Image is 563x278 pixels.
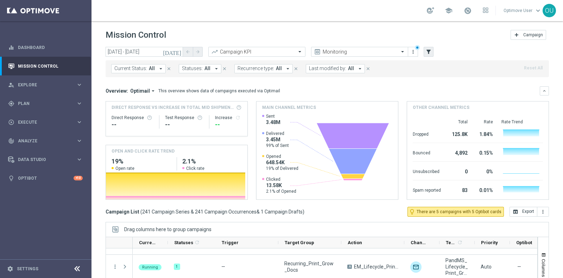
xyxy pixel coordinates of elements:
i: play_circle_outline [8,119,14,125]
i: refresh [194,240,200,245]
button: more_vert [112,264,118,270]
button: keyboard_arrow_down [540,86,549,95]
div: Dropped [413,128,441,139]
img: Optimail [410,261,422,273]
span: Direct Response VS Increase In Total Mid Shipment Dotcom Transaction Amount [112,104,234,111]
i: add [514,32,519,38]
i: refresh [457,240,463,245]
div: Spam reported [413,184,441,195]
h3: Campaign List [106,209,304,215]
span: Columns [541,259,546,277]
span: Recurring_Print_Grow_Docs [284,260,335,273]
i: more_vert [540,209,546,215]
i: filter_alt [425,49,432,55]
button: arrow_back [183,47,193,57]
span: 1 Campaign Drafts [261,209,303,215]
span: Plan [18,101,76,106]
span: Data Studio [18,157,76,162]
div: Test Response [165,115,204,121]
span: All [348,66,354,72]
i: [DATE] [163,49,182,55]
button: track_changes Analyze keyboard_arrow_right [8,138,83,144]
div: Direct Response [112,115,153,121]
i: settings [7,266,13,272]
i: keyboard_arrow_right [76,81,83,88]
button: close [166,65,172,73]
span: 2.1% of Opened [266,189,296,194]
div: lightbulb Optibot +10 [8,175,83,181]
i: close [166,66,171,71]
i: close [222,66,227,71]
span: 19% of Delivered [266,166,298,171]
span: Statuses: [182,66,203,72]
span: Optimail [130,88,150,94]
a: Dashboard [18,38,83,57]
button: more_vert [410,48,417,56]
span: EM_Lifecycle_PrintMarketing [354,264,398,270]
h2: 2.1% [182,157,242,166]
button: person_search Explore keyboard_arrow_right [8,82,83,88]
span: Priority [481,240,498,245]
span: school [445,7,453,14]
button: Mission Control [8,63,83,69]
span: Current Status [139,240,156,245]
i: trending_up [211,48,218,55]
span: keyboard_arrow_down [534,7,542,14]
a: Settings [17,267,38,271]
i: arrow_drop_down [150,88,156,94]
div: Bounced [413,147,441,158]
div: 0% [476,165,493,177]
button: filter_alt [424,47,434,57]
i: preview [314,48,321,55]
div: Increase [215,115,242,121]
i: keyboard_arrow_right [76,119,83,125]
span: Trigger [222,240,239,245]
span: Sent [266,113,280,119]
div: -- [215,121,242,129]
button: refresh [235,115,241,121]
span: Opened [266,154,298,159]
span: Channel [411,240,428,245]
span: 3.45M [266,136,289,143]
i: keyboard_arrow_down [542,88,547,93]
div: Execute [8,119,76,125]
i: arrow_drop_down [158,66,164,72]
i: track_changes [8,138,14,144]
div: Data Studio keyboard_arrow_right [8,157,83,162]
button: play_circle_outline Execute keyboard_arrow_right [8,119,83,125]
span: Optibot [516,240,532,245]
span: Auto [481,264,492,270]
div: gps_fixed Plan keyboard_arrow_right [8,101,83,106]
div: 0 [449,165,468,177]
span: Current Status: [114,66,147,72]
span: Analyze [18,139,76,143]
input: Select date range [106,47,183,57]
button: Statuses: All arrow_drop_down [179,64,221,73]
span: Campaign [523,32,543,37]
i: equalizer [8,44,14,51]
button: arrow_forward [193,47,203,57]
span: Action [348,240,362,245]
span: PandMS_Lifecycle_Print_Grow_Documents [445,257,469,276]
button: lightbulb_outline There are 5 campaigns with 5 Optibot cards [407,207,504,217]
span: Calculate column [456,239,463,246]
span: Running [142,265,158,270]
span: Open rate [115,166,134,171]
colored-tag: Running [139,264,162,270]
i: lightbulb [8,175,14,181]
span: All [276,66,282,72]
span: ) [303,209,304,215]
div: Optibot [8,169,83,187]
span: Last modified by: [309,66,346,72]
button: equalizer Dashboard [8,45,83,50]
i: arrow_drop_down [357,66,363,72]
div: Unsubscribed [413,165,441,177]
i: keyboard_arrow_right [76,156,83,163]
button: close [293,65,299,73]
span: ( [140,209,142,215]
